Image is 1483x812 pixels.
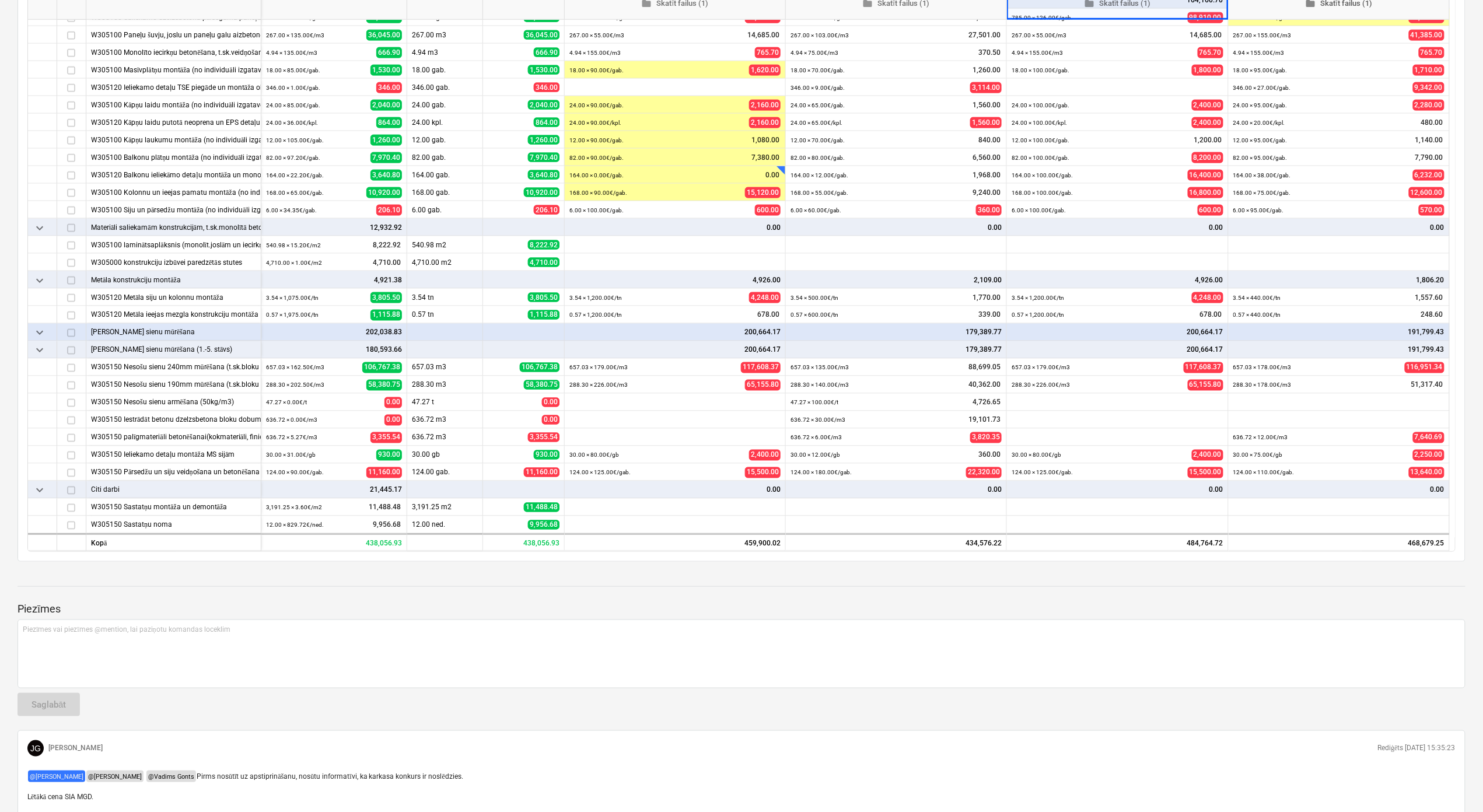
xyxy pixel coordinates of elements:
span: 864.00 [534,118,559,127]
small: 0.57 × 440.00€ / tn [1233,312,1281,318]
div: 180,593.66 [266,341,402,359]
small: 6.00 × 100.00€ / gab. [1012,207,1066,213]
span: 16,800.00 [1188,187,1223,198]
span: 360.00 [977,450,1002,460]
span: 1,560.00 [971,100,1002,110]
small: 288.30 × 226.00€ / m3 [569,382,628,388]
small: 288.30 × 178.00€ / m3 [1233,382,1292,388]
span: 9,342.00 [1413,82,1444,93]
small: 3.54 × 1,200.00€ / tn [569,295,622,301]
div: 47.27 t [407,394,483,411]
small: 82.00 × 80.00€ / gab. [791,155,845,161]
div: W305150 Nesošu sienu 240mm mūrēšana (t.sk.bloku pārsedzes, instrumenti 10EUR/m3) [91,359,256,376]
div: W305000 konstrukciju izbūvei paredzētās stutes [91,254,256,271]
small: 346.00 × 27.00€ / gab. [1233,85,1291,91]
span: 88,699.05 [967,363,1002,373]
span: 0.00 [542,398,559,407]
small: 4.94 × 135.00€ / m3 [266,50,317,56]
div: 4,926.00 [569,271,781,289]
span: 2,160.00 [749,100,781,111]
small: 24.00 × 90.00€ / kpl. [569,120,621,126]
small: 636.72 × 5.27€ / m3 [266,435,317,441]
small: 12.00 × 100.00€ / gab. [1012,137,1069,143]
span: 370.50 [977,48,1002,58]
span: 0.00 [764,170,781,180]
span: 65,155.80 [1188,380,1223,391]
span: 27,501.00 [967,30,1002,40]
small: 636.72 × 0.00€ / m3 [266,417,317,423]
div: 6.00 gab. [407,201,483,219]
small: 636.72 × 6.00€ / m3 [791,435,842,441]
small: 168.00 × 90.00€ / gab. [569,190,627,196]
small: 0.57 × 1,975.00€ / tn [266,312,319,318]
small: 3.54 × 500.00€ / tn [791,295,838,301]
small: 168.00 × 100.00€ / gab. [1012,190,1073,196]
span: keyboard_arrow_down [33,484,47,498]
small: 4.94 × 155.00€ / m3 [569,50,621,56]
small: 164.00 × 22.20€ / gab. [266,172,324,178]
span: 1,260.00 [528,135,559,145]
small: 12.00 × 105.00€ / gab. [266,137,324,143]
small: 24.00 × 65.00€ / gab. [791,102,845,108]
span: 3,805.50 [528,293,559,302]
small: 0.57 × 600.00€ / tn [791,312,838,318]
small: 24.00 × 100.00€ / kpl. [1012,120,1067,126]
span: 65,155.80 [745,380,781,391]
div: 0.00 [569,219,781,236]
span: 98,910.00 [745,12,781,23]
div: W305150 Nesošu sienu 190mm mūrēšana (t.sk.bloku pārsedzes, instrumenti 10EUR/m3) [91,376,256,393]
small: 657.03 × 135.00€ / m3 [791,365,849,371]
span: 7,970.40 [370,152,402,163]
small: 4,710.00 × 1.00€ / m2 [266,260,322,266]
span: 36,045.00 [366,30,402,41]
div: 468,679.25 [1229,534,1450,551]
span: 2,400.00 [1192,450,1223,461]
div: 0.00 [791,219,1002,236]
span: 3,640.80 [528,170,559,180]
span: 3,114.00 [970,82,1002,93]
div: 636.72 m3 [407,429,483,446]
small: 18.00 × 70.00€ / gab. [791,67,845,73]
span: 1,260.00 [370,135,402,146]
div: 124.00 gab. [407,464,483,481]
div: W305120 Ieliekamo detaļu TSE piegāde un montāža objektā [91,79,256,96]
small: 785.00 × 98.00€ / gab. [1233,15,1291,21]
div: W305100 Kāpņu laidu montāža (no individuāli izgatavotiem saliekamā dzelzsbetona elementiem) [91,96,256,113]
small: 18.00 × 95.00€ / gab. [1233,67,1288,73]
small: 288.30 × 140.00€ / m3 [791,382,849,388]
small: 24.00 × 85.00€ / gab. [266,102,320,108]
span: 864.00 [376,117,402,128]
div: W305100 Kāpņu laukumu montāža (no individuāli izgatavotiem saliekamā dzelzsbetona elementiem) [91,131,256,148]
small: 12.00 × 90.00€ / gab. [569,137,624,143]
span: 206.10 [534,205,559,215]
span: 2,160.00 [749,117,781,128]
small: 288.30 × 202.50€ / m3 [266,382,324,388]
span: 19,101.73 [967,415,1002,425]
span: 2,040.00 [528,100,559,110]
small: 6.00 × 100.00€ / gab. [569,207,624,213]
span: 98,910.00 [1188,12,1223,23]
span: 6,232.00 [1413,170,1444,181]
div: 179,389.77 [791,341,1002,359]
small: 785.00 × 126.00€ / gab. [1012,15,1073,21]
div: 191,799.43 [1233,324,1444,341]
div: 438,056.93 [261,534,407,551]
small: 24.00 × 95.00€ / gab. [1233,102,1288,108]
div: 288.30 m3 [407,376,483,394]
span: 3,355.54 [528,433,559,442]
div: 12.00 gab. [407,131,483,149]
span: 0.00 [542,415,559,425]
span: 206.10 [376,205,402,216]
small: 164.00 × 38.00€ / gab. [1233,172,1291,178]
div: 636.72 m3 [407,411,483,429]
div: 12,932.92 [266,219,402,236]
div: W305120 Metāla siju un kolonnu montāža [91,289,256,306]
span: 3,355.54 [370,432,402,443]
span: 346.00 [376,82,402,93]
span: 14,685.00 [1189,30,1223,40]
div: W305150 Ieliekamo detaļu montāža MS sijām [91,446,256,463]
small: 18.00 × 90.00€ / gab. [569,67,624,73]
span: 116,951.34 [1405,362,1444,373]
span: 117,608.37 [741,362,781,373]
span: 9,420.00 [971,13,1002,23]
